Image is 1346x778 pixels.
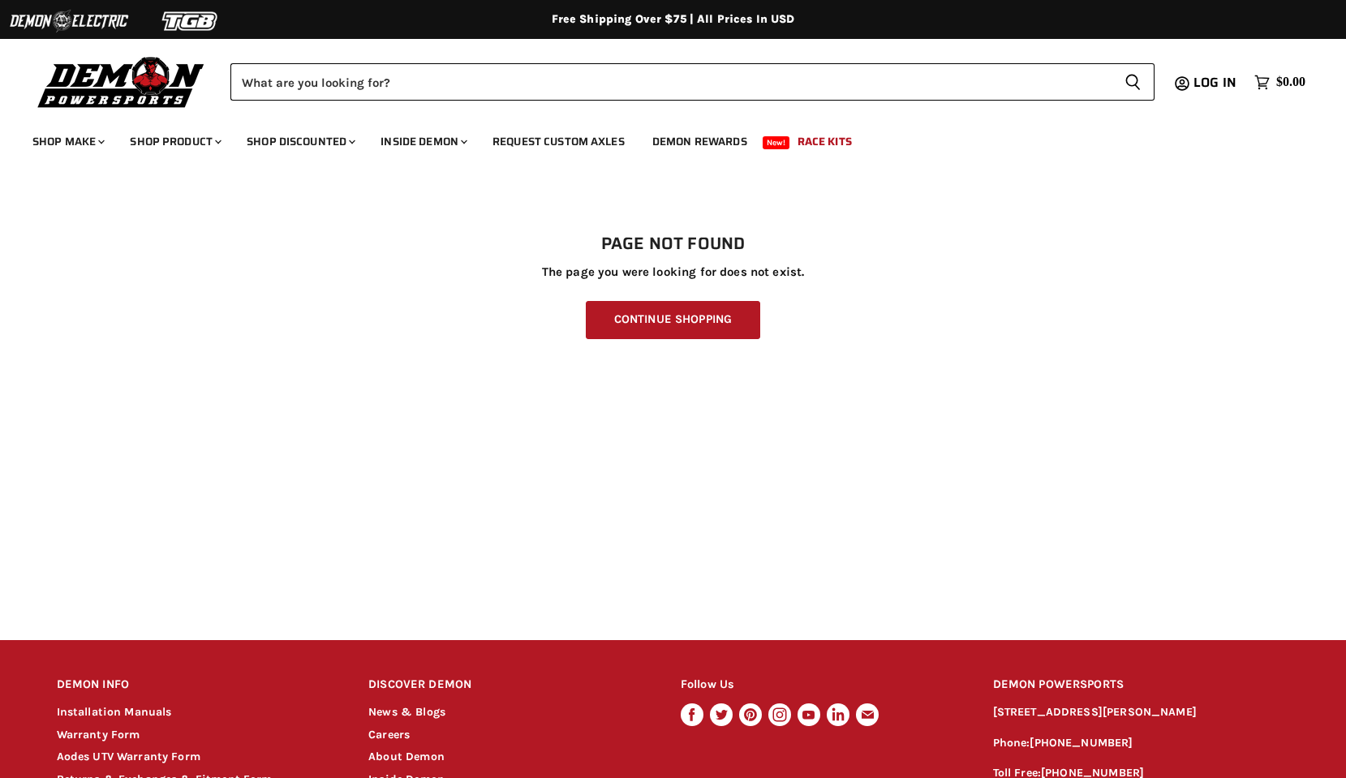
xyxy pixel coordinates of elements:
[1246,71,1314,94] a: $0.00
[57,265,1290,279] p: The page you were looking for does not exist.
[480,125,637,158] a: Request Custom Axles
[230,63,1112,101] input: Search
[640,125,759,158] a: Demon Rewards
[368,705,445,719] a: News & Blogs
[1112,63,1155,101] button: Search
[20,125,114,158] a: Shop Make
[993,703,1290,722] p: [STREET_ADDRESS][PERSON_NAME]
[57,750,200,763] a: Aodes UTV Warranty Form
[20,118,1301,158] ul: Main menu
[368,666,650,704] h2: DISCOVER DEMON
[993,734,1290,753] p: Phone:
[1030,736,1133,750] a: [PHONE_NUMBER]
[57,234,1290,254] h1: Page not found
[368,750,445,763] a: About Demon
[230,63,1155,101] form: Product
[586,301,760,339] a: Continue Shopping
[32,53,210,110] img: Demon Powersports
[681,666,962,704] h2: Follow Us
[1186,75,1246,90] a: Log in
[234,125,365,158] a: Shop Discounted
[993,666,1290,704] h2: DEMON POWERSPORTS
[57,728,140,741] a: Warranty Form
[130,6,252,37] img: TGB Logo 2
[368,125,477,158] a: Inside Demon
[8,6,130,37] img: Demon Electric Logo 2
[763,136,790,149] span: New!
[368,728,410,741] a: Careers
[118,125,231,158] a: Shop Product
[57,705,172,719] a: Installation Manuals
[1193,72,1236,92] span: Log in
[57,666,338,704] h2: DEMON INFO
[1276,75,1305,90] span: $0.00
[24,12,1322,27] div: Free Shipping Over $75 | All Prices In USD
[785,125,864,158] a: Race Kits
